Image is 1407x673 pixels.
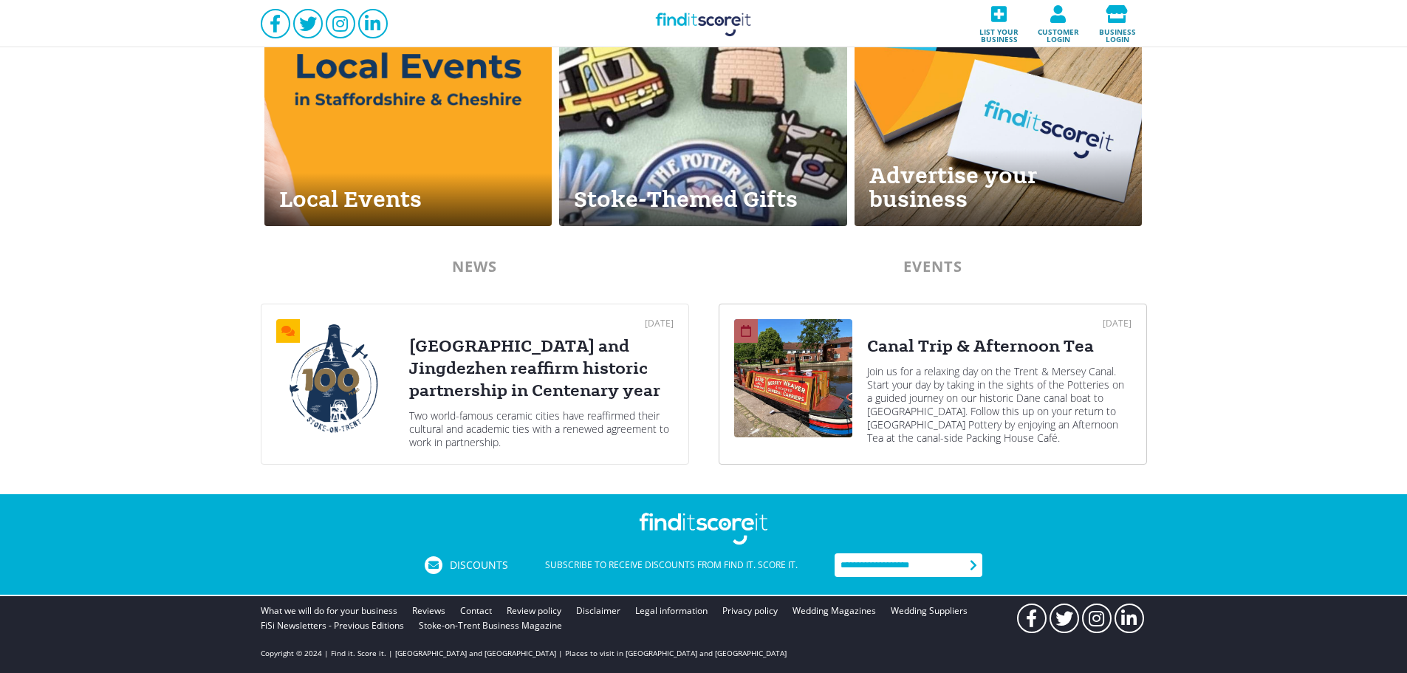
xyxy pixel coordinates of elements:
[867,319,1132,328] div: [DATE]
[719,304,1147,465] a: [DATE]Canal Trip & Afternoon TeaJoin us for a relaxing day on the Trent & Mersey Canal. Start you...
[261,648,787,658] p: Copyright © 2024 | Find it. Score it. | [GEOGRAPHIC_DATA] and [GEOGRAPHIC_DATA] | Places to visit...
[261,618,404,633] a: FiSi Newsletters - Previous Editions
[1088,1,1147,47] a: Business login
[412,604,445,618] a: Reviews
[261,304,689,465] a: [DATE][GEOGRAPHIC_DATA] and Jingdezhen reaffirm historic partnership in Centenary yearTwo world-f...
[1033,23,1084,43] span: Customer login
[635,604,708,618] a: Legal information
[507,604,561,618] a: Review policy
[261,604,397,618] a: What we will do for your business
[792,604,876,618] a: Wedding Magazines
[1029,1,1088,47] a: Customer login
[450,560,508,570] span: Discounts
[974,23,1024,43] span: List your business
[460,604,492,618] a: Contact
[576,604,620,618] a: Disclaimer
[1092,23,1143,43] span: Business login
[891,604,968,618] a: Wedding Suppliers
[264,173,552,226] div: Local Events
[722,604,778,618] a: Privacy policy
[559,173,847,226] div: Stoke-Themed Gifts
[409,409,674,449] div: Two world-famous ceramic cities have reaffirmed their cultural and academic ties with a renewed a...
[970,1,1029,47] a: List your business
[419,618,562,633] a: Stoke-on-Trent Business Magazine
[719,259,1147,274] div: EVENTS
[409,319,674,328] div: [DATE]
[867,365,1132,445] div: Join us for a relaxing day on the Trent & Mersey Canal. Start your day by taking in the sights of...
[508,556,835,574] div: Subscribe to receive discounts from Find it. Score it.
[261,259,689,274] div: NEWS
[867,335,1132,358] div: Canal Trip & Afternoon Tea
[855,149,1143,226] div: Advertise your business
[409,335,674,402] div: [GEOGRAPHIC_DATA] and Jingdezhen reaffirm historic partnership in Centenary year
